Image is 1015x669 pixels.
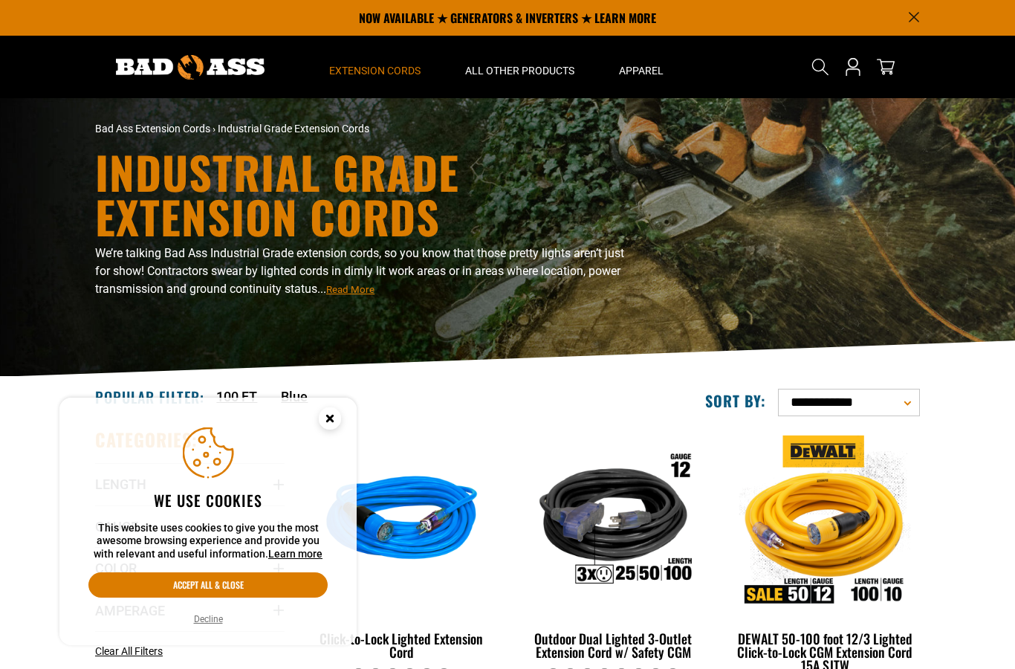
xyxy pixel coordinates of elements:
span: Extension Cords [329,64,421,77]
summary: All Other Products [443,36,597,98]
h2: We use cookies [88,491,328,510]
img: blue [308,436,496,607]
span: All Other Products [465,64,574,77]
summary: Search [808,55,832,79]
label: Sort by: [705,391,766,410]
summary: Apparel [597,36,686,98]
img: Bad Ass Extension Cords [116,55,265,80]
p: This website uses cookies to give you the most awesome browsing experience and provide you with r... [88,522,328,561]
button: Accept all & close [88,572,328,598]
summary: Extension Cords [307,36,443,98]
a: Learn more [268,548,322,560]
aside: Cookie Consent [59,398,357,646]
span: Read More [326,284,374,295]
button: Decline [189,612,227,627]
img: Outdoor Dual Lighted 3-Outlet Extension Cord w/ Safety CGM [519,436,707,607]
div: Click-to-Lock Lighted Extension Cord [307,632,496,659]
span: Apparel [619,64,664,77]
h1: Industrial Grade Extension Cords [95,149,638,239]
div: Outdoor Dual Lighted 3-Outlet Extension Cord w/ Safety CGM [519,632,708,659]
a: Outdoor Dual Lighted 3-Outlet Extension Cord w/ Safety CGM Outdoor Dual Lighted 3-Outlet Extensio... [519,428,708,668]
a: 100 FT [216,387,257,407]
span: › [213,123,215,135]
span: Industrial Grade Extension Cords [218,123,369,135]
a: Clear All Filters [95,644,169,659]
nav: breadcrumbs [95,121,638,137]
img: DEWALT 50-100 foot 12/3 Lighted Click-to-Lock CGM Extension Cord 15A SJTW [731,436,918,607]
a: blue Click-to-Lock Lighted Extension Cord [307,428,496,668]
span: Clear All Filters [95,645,163,657]
a: Blue [281,387,308,407]
h2: Popular Filter: [95,387,204,407]
p: We’re talking Bad Ass Industrial Grade extension cords, so you know that those pretty lights aren... [95,245,638,298]
a: Bad Ass Extension Cords [95,123,210,135]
